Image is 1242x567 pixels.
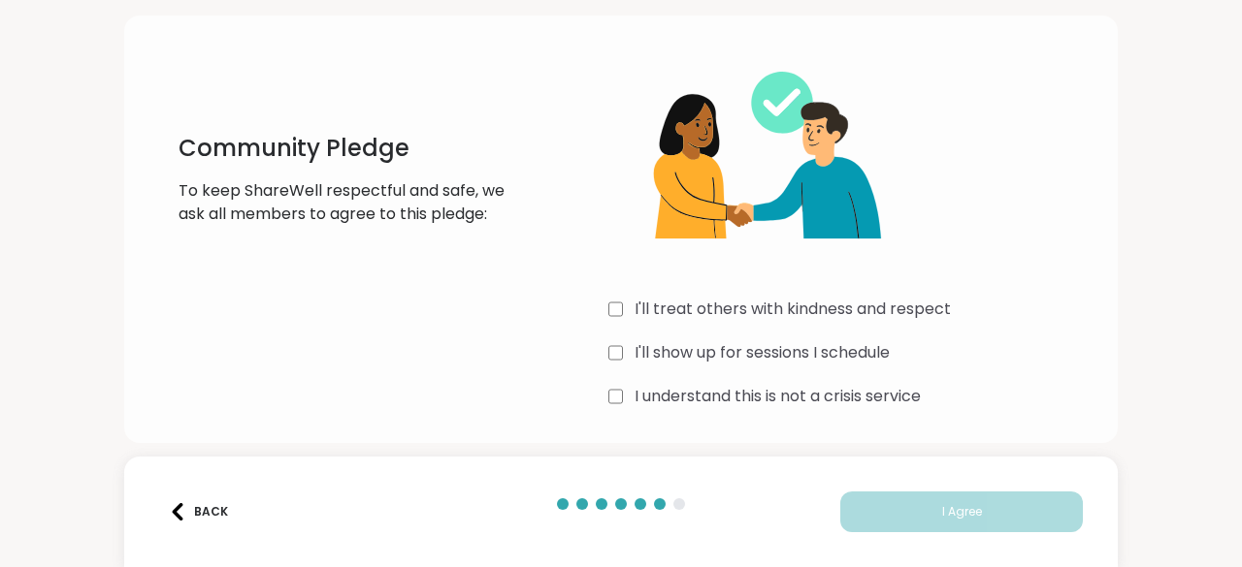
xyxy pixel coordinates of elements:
[840,491,1083,532] button: I Agree
[159,491,237,532] button: Back
[635,341,890,364] label: I'll show up for sessions I schedule
[169,503,228,520] div: Back
[942,503,982,520] span: I Agree
[179,179,507,226] p: To keep ShareWell respectful and safe, we ask all members to agree to this pledge:
[179,133,507,164] h1: Community Pledge
[635,385,921,408] label: I understand this is not a crisis service
[635,298,951,321] label: I'll treat others with kindness and respect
